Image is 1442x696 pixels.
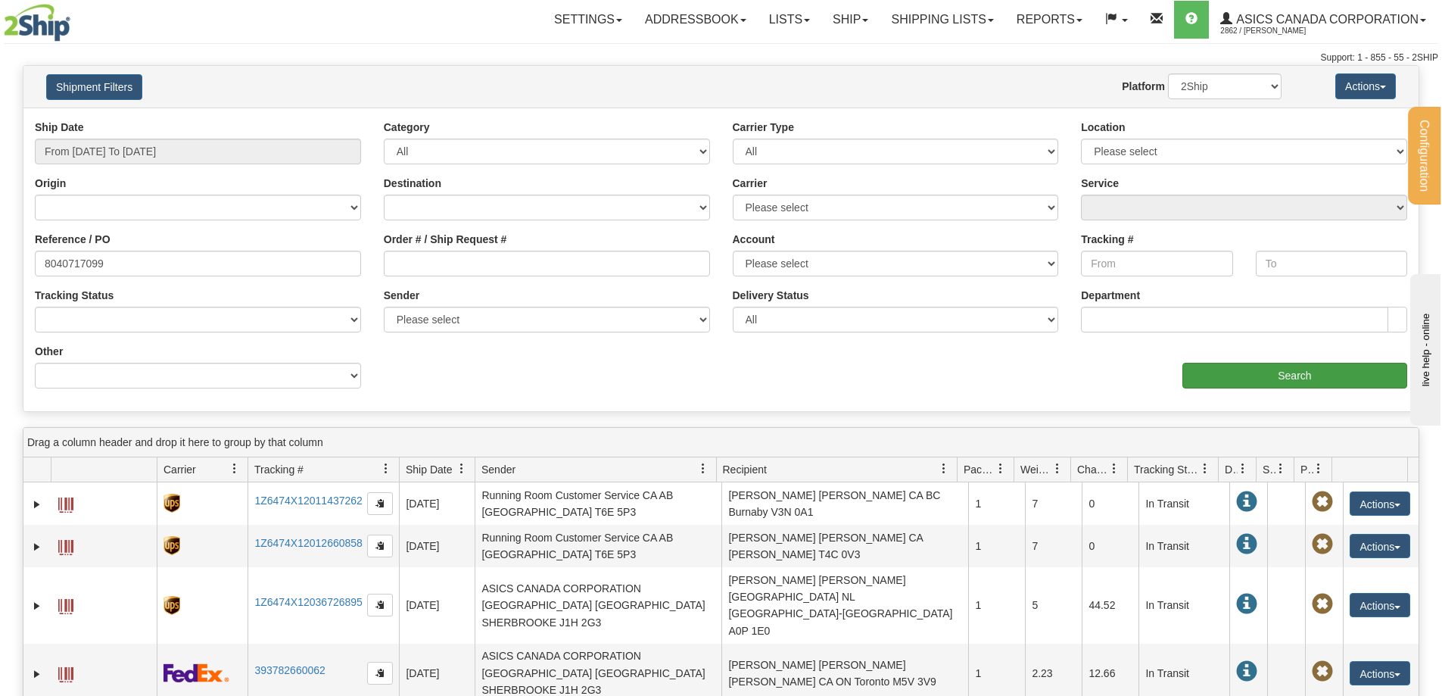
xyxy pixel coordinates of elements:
[880,1,1004,39] a: Shipping lists
[1081,251,1232,276] input: From
[1256,251,1407,276] input: To
[1236,661,1257,682] span: In Transit
[164,536,179,555] img: 8 - UPS
[4,4,70,42] img: logo2862.jpg
[11,13,140,24] div: live help - online
[384,288,419,303] label: Sender
[1138,567,1229,644] td: In Transit
[23,428,1419,457] div: grid grouping header
[367,535,393,557] button: Copy to clipboard
[164,494,179,513] img: 8 - UPS
[1312,661,1333,682] span: Pickup Not Assigned
[1407,270,1440,425] iframe: chat widget
[481,462,515,477] span: Sender
[1230,456,1256,482] a: Delivery Status filter column settings
[1236,594,1257,615] span: In Transit
[399,482,475,525] td: [DATE]
[58,533,73,557] a: Label
[4,51,1438,64] div: Support: 1 - 855 - 55 - 2SHIP
[254,596,362,608] a: 1Z6474X12036726895
[1220,23,1334,39] span: 2862 / [PERSON_NAME]
[690,456,716,482] a: Sender filter column settings
[821,1,880,39] a: Ship
[58,491,73,515] a: Label
[758,1,821,39] a: Lists
[1122,79,1165,94] label: Platform
[367,662,393,685] button: Copy to clipboard
[35,344,63,359] label: Other
[1350,661,1410,685] button: Actions
[475,482,721,525] td: Running Room Customer Service CA AB [GEOGRAPHIC_DATA] T6E 5P3
[721,482,968,525] td: [PERSON_NAME] [PERSON_NAME] CA BC Burnaby V3N 0A1
[449,456,475,482] a: Ship Date filter column settings
[254,664,325,676] a: 393782660062
[1077,462,1109,477] span: Charge
[1020,462,1052,477] span: Weight
[367,492,393,515] button: Copy to clipboard
[964,462,995,477] span: Packages
[35,232,111,247] label: Reference / PO
[1025,525,1082,567] td: 7
[1134,462,1200,477] span: Tracking Status
[30,666,45,682] a: Expand
[1045,456,1070,482] a: Weight filter column settings
[1236,534,1257,555] span: In Transit
[968,567,1025,644] td: 1
[1350,492,1410,516] button: Actions
[384,120,430,135] label: Category
[931,456,957,482] a: Recipient filter column settings
[384,176,441,191] label: Destination
[1263,462,1275,477] span: Shipment Issues
[733,232,775,247] label: Account
[1005,1,1094,39] a: Reports
[384,232,507,247] label: Order # / Ship Request #
[1236,492,1257,513] span: In Transit
[35,120,84,135] label: Ship Date
[35,288,114,303] label: Tracking Status
[30,539,45,554] a: Expand
[1082,567,1138,644] td: 44.52
[733,120,794,135] label: Carrier Type
[399,567,475,644] td: [DATE]
[1081,176,1119,191] label: Service
[1192,456,1218,482] a: Tracking Status filter column settings
[254,462,304,477] span: Tracking #
[1312,492,1333,513] span: Pickup Not Assigned
[1138,482,1229,525] td: In Transit
[475,567,721,644] td: ASICS CANADA CORPORATION [GEOGRAPHIC_DATA] [GEOGRAPHIC_DATA] SHERBROOKE J1H 2G3
[222,456,248,482] a: Carrier filter column settings
[30,598,45,613] a: Expand
[1335,73,1396,99] button: Actions
[164,596,179,615] img: 8 - UPS
[1350,534,1410,558] button: Actions
[543,1,634,39] a: Settings
[1408,107,1440,204] button: Configuration
[1082,525,1138,567] td: 0
[46,74,142,100] button: Shipment Filters
[1268,456,1294,482] a: Shipment Issues filter column settings
[406,462,452,477] span: Ship Date
[723,462,767,477] span: Recipient
[1182,363,1407,389] input: Search
[1300,462,1313,477] span: Pickup Status
[988,456,1014,482] a: Packages filter column settings
[58,660,73,685] a: Label
[1232,13,1419,26] span: ASICS CANADA CORPORATION
[399,525,475,567] td: [DATE]
[254,495,362,507] a: 1Z6474X12011437262
[1025,482,1082,525] td: 7
[35,176,66,191] label: Origin
[164,663,229,682] img: 2 - FedEx Express®
[1350,593,1410,617] button: Actions
[58,592,73,616] a: Label
[968,482,1025,525] td: 1
[1101,456,1127,482] a: Charge filter column settings
[1312,534,1333,555] span: Pickup Not Assigned
[1081,288,1140,303] label: Department
[475,525,721,567] td: Running Room Customer Service CA AB [GEOGRAPHIC_DATA] T6E 5P3
[721,567,968,644] td: [PERSON_NAME] [PERSON_NAME] [GEOGRAPHIC_DATA] NL [GEOGRAPHIC_DATA]-[GEOGRAPHIC_DATA] A0P 1E0
[968,525,1025,567] td: 1
[733,288,809,303] label: Delivery Status
[1081,232,1133,247] label: Tracking #
[1138,525,1229,567] td: In Transit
